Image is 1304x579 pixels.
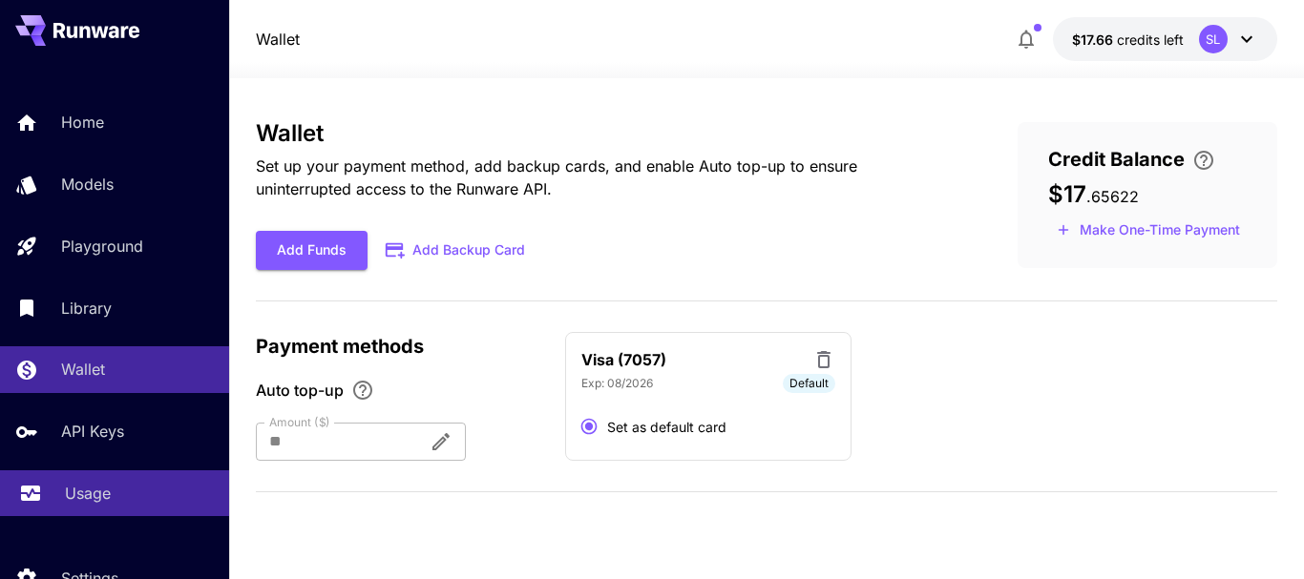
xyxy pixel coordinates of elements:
p: Wallet [61,358,105,381]
div: $17.65622 [1072,30,1184,50]
p: Library [61,297,112,320]
span: Set as default card [607,417,726,437]
span: $17 [1048,180,1086,208]
button: Enter your card details and choose an Auto top-up amount to avoid service interruptions. We'll au... [1185,149,1223,172]
p: Playground [61,235,143,258]
span: . 65622 [1086,187,1139,206]
p: Visa (7057) [581,348,666,371]
p: API Keys [61,420,124,443]
div: SL [1199,25,1228,53]
span: Credit Balance [1048,145,1185,174]
button: Enable Auto top-up to ensure uninterrupted service. We'll automatically bill the chosen amount wh... [344,379,382,402]
a: Wallet [256,28,300,51]
button: Make a one-time, non-recurring payment [1048,216,1249,245]
p: Set up your payment method, add backup cards, and enable Auto top-up to ensure uninterrupted acce... [256,155,957,200]
p: Exp: 08/2026 [581,375,653,392]
p: Models [61,173,114,196]
p: Usage [65,482,111,505]
p: Payment methods [256,332,542,361]
label: Amount ($) [269,414,330,430]
button: $17.65622SL [1053,17,1277,61]
span: credits left [1117,31,1184,48]
span: $17.66 [1072,31,1117,48]
p: Home [61,111,104,134]
span: Auto top-up [256,379,344,402]
nav: breadcrumb [256,28,300,51]
button: Add Funds [256,231,368,270]
span: Default [783,375,835,392]
h3: Wallet [256,120,957,147]
button: Add Backup Card [368,232,545,269]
